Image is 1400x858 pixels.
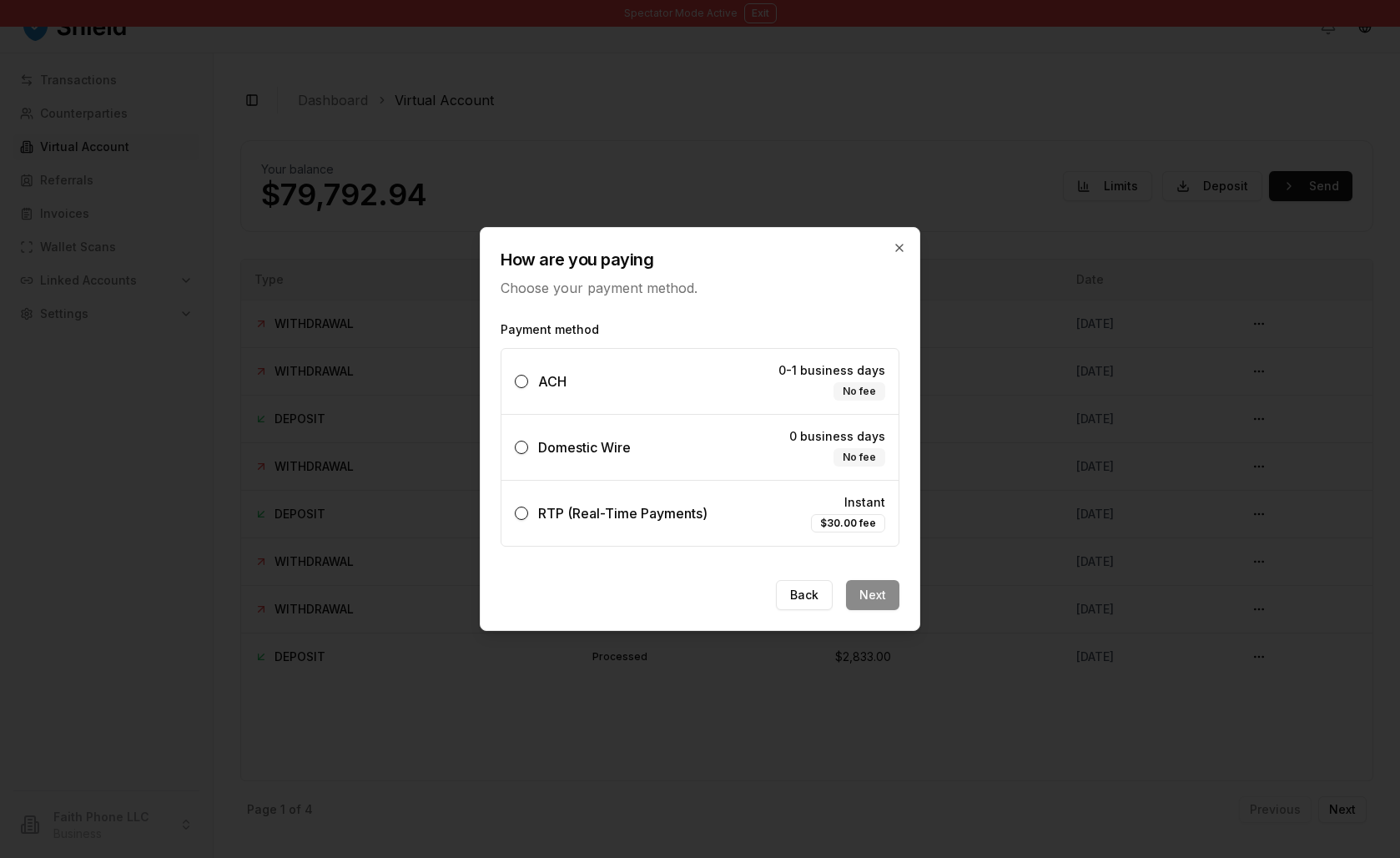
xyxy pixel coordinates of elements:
[778,362,885,379] span: 0-1 business days
[833,448,885,467] div: No fee
[776,580,833,610] button: Back
[844,494,885,511] span: Instant
[811,514,885,532] div: $30.00 fee
[538,373,567,390] span: ACH
[515,507,528,520] button: RTP (Real-Time Payments)Instant$30.00 fee
[789,428,885,445] span: 0 business days
[501,321,899,338] label: Payment method
[501,278,899,298] p: Choose your payment method.
[515,441,528,454] button: Domestic Wire0 business daysNo fee
[538,439,631,456] span: Domestic Wire
[501,248,899,271] h2: How are you paying
[515,375,528,388] button: ACH0-1 business daysNo fee
[833,382,885,401] div: No fee
[538,505,708,522] span: RTP (Real-Time Payments)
